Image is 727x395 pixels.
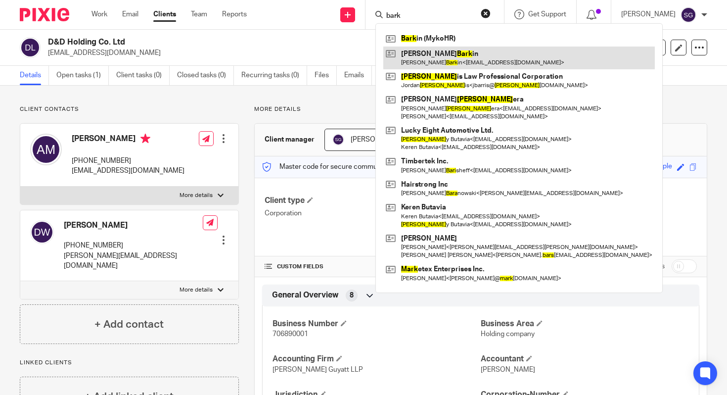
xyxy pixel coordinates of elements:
p: More details [180,286,213,294]
p: [EMAIL_ADDRESS][DOMAIN_NAME] [72,166,184,176]
span: 706890001 [273,331,308,338]
a: Reports [222,9,247,19]
a: Details [20,66,49,85]
p: Client contacts [20,105,239,113]
h4: [PERSON_NAME] [72,134,184,146]
i: Primary [140,134,150,144]
input: Search [385,12,474,21]
span: [PERSON_NAME] Guyatt LLP [273,366,363,373]
span: Get Support [528,11,566,18]
p: [PERSON_NAME][EMAIL_ADDRESS][DOMAIN_NAME] [64,251,203,271]
span: Holding company [481,331,535,338]
h4: Accounting Firm [273,354,481,364]
h4: Client type [265,196,481,206]
h4: Business Number [273,319,481,329]
h2: D&D Holding Co. Ltd [48,37,468,48]
a: Work [91,9,107,19]
a: Email [122,9,138,19]
button: Clear [481,8,491,18]
p: More details [180,192,213,199]
img: Pixie [20,8,69,21]
img: svg%3E [30,134,62,165]
p: More details [254,105,707,113]
a: Emails [344,66,372,85]
span: 8 [350,291,354,300]
a: Open tasks (1) [56,66,109,85]
span: [PERSON_NAME] [481,366,535,373]
img: svg%3E [30,220,54,244]
p: Corporation [265,208,481,218]
p: Master code for secure communications and files [262,162,433,172]
a: Team [191,9,207,19]
p: [PHONE_NUMBER] [72,156,184,166]
h4: + Add contact [94,317,164,332]
img: svg%3E [20,37,41,58]
p: [PERSON_NAME] [621,9,676,19]
h3: Client manager [265,135,315,145]
h4: [PERSON_NAME] [64,220,203,231]
a: Closed tasks (0) [177,66,234,85]
img: svg%3E [681,7,696,23]
p: Linked clients [20,359,239,367]
h4: Accountant [481,354,689,364]
p: [PHONE_NUMBER] [64,241,203,250]
span: General Overview [272,290,338,300]
a: Files [315,66,337,85]
h4: Business Area [481,319,689,329]
a: Recurring tasks (0) [241,66,307,85]
img: svg%3E [332,134,344,146]
span: [PERSON_NAME] [351,136,405,143]
h4: CUSTOM FIELDS [265,263,481,271]
p: [EMAIL_ADDRESS][DOMAIN_NAME] [48,48,573,58]
a: Client tasks (0) [116,66,170,85]
a: Clients [153,9,176,19]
